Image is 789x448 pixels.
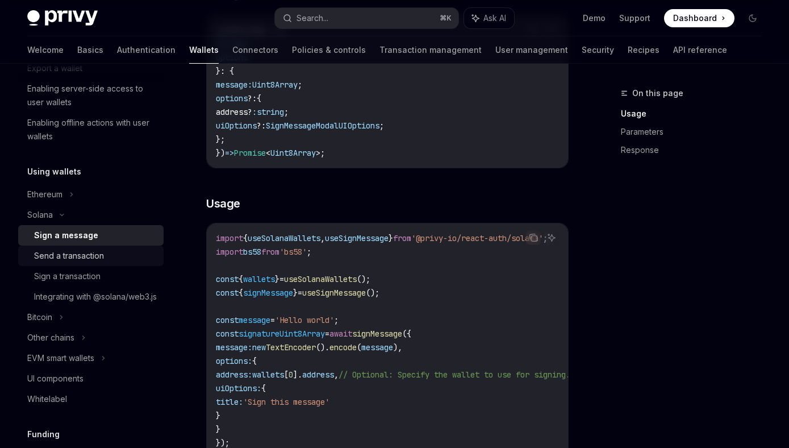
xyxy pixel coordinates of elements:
[266,148,270,158] span: <
[206,196,240,211] span: Usage
[243,247,261,257] span: bs58
[27,188,62,201] div: Ethereum
[257,93,261,103] span: {
[257,107,284,117] span: string
[216,383,261,393] span: uiOptions:
[216,315,239,325] span: const
[275,315,334,325] span: 'Hello world'
[216,80,252,90] span: message:
[325,233,389,243] span: useSignMessage
[393,233,411,243] span: from
[292,36,366,64] a: Policies & controls
[216,424,220,434] span: }
[27,331,74,345] div: Other chains
[284,274,357,284] span: useSolanaWallets
[464,8,514,28] button: Ask AI
[34,269,101,283] div: Sign a transaction
[316,148,320,158] span: >
[27,392,67,406] div: Whitelabel
[393,342,402,352] span: ),
[225,148,234,158] span: =>
[619,13,650,24] a: Support
[18,246,164,266] a: Send a transaction
[302,288,366,298] span: useSignMessage
[216,93,248,103] span: options
[583,13,606,24] a: Demo
[389,233,393,243] span: }
[440,14,452,23] span: ⌘ K
[279,247,307,257] span: 'bs58'
[216,107,252,117] span: address?
[18,78,164,113] a: Enabling server-side access to user wallets
[284,370,289,380] span: [
[248,93,257,103] span: ?:
[27,116,157,143] div: Enabling offline actions with user wallets
[270,315,275,325] span: =
[325,329,329,339] span: =
[329,342,357,352] span: encode
[216,342,252,352] span: message:
[216,274,239,284] span: const
[216,121,257,131] span: uiOptions
[232,36,278,64] a: Connectors
[307,247,311,257] span: ;
[18,113,164,147] a: Enabling offline actions with user wallets
[379,36,482,64] a: Transaction management
[673,13,717,24] span: Dashboard
[18,266,164,287] a: Sign a transaction
[357,274,370,284] span: ();
[744,9,762,27] button: Toggle dark mode
[77,36,103,64] a: Basics
[27,36,64,64] a: Welcome
[239,315,270,325] span: message
[243,288,293,298] span: signMessage
[27,208,53,222] div: Solana
[261,383,266,393] span: {
[673,36,727,64] a: API reference
[402,329,411,339] span: ({
[266,121,379,131] span: SignMessageModalUIOptions
[27,82,157,109] div: Enabling server-side access to user wallets
[216,438,229,448] span: });
[243,233,248,243] span: {
[252,107,257,117] span: :
[216,288,239,298] span: const
[216,370,252,380] span: address:
[279,274,284,284] span: =
[252,342,266,352] span: new
[261,247,279,257] span: from
[582,36,614,64] a: Security
[526,230,541,245] button: Copy the contents from the code block
[243,397,329,407] span: 'Sign this message'
[243,274,275,284] span: wallets
[270,148,316,158] span: Uint8Array
[411,233,543,243] span: '@privy-io/react-auth/solana'
[34,229,98,242] div: Sign a message
[34,249,104,263] div: Send a transaction
[27,10,98,26] img: dark logo
[361,342,393,352] span: message
[18,368,164,389] a: UI components
[27,351,94,365] div: EVM smart wallets
[495,36,568,64] a: User management
[339,370,788,380] span: // Optional: Specify the wallet to use for signing. If not provided, the first wallet will be used.
[252,80,298,90] span: Uint8Array
[234,148,266,158] span: Promise
[632,86,683,100] span: On this page
[239,329,325,339] span: signatureUint8Array
[18,389,164,409] a: Whitelabel
[266,342,316,352] span: TextEncoder
[293,288,298,298] span: }
[621,123,771,141] a: Parameters
[239,288,243,298] span: {
[543,233,548,243] span: ;
[216,233,243,243] span: import
[189,36,219,64] a: Wallets
[216,397,243,407] span: title:
[216,134,225,144] span: };
[252,370,284,380] span: wallets
[239,274,243,284] span: {
[216,329,239,339] span: const
[544,230,559,245] button: Ask AI
[284,107,289,117] span: ;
